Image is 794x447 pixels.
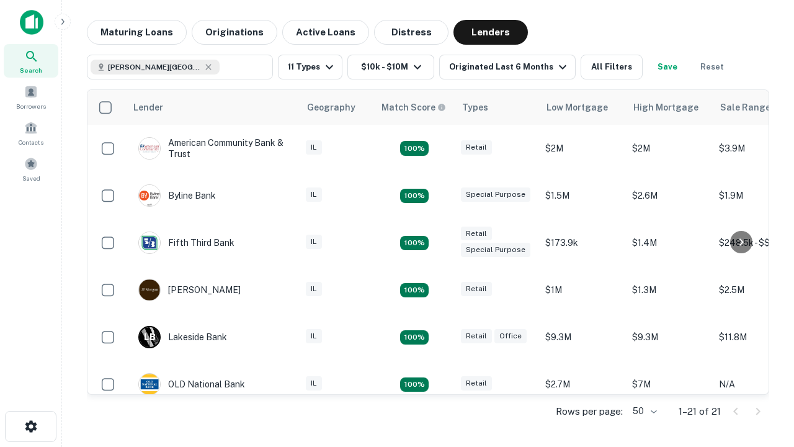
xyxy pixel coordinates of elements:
[461,282,492,296] div: Retail
[626,361,713,408] td: $7M
[138,184,216,207] div: Byline Bank
[138,326,227,348] div: Lakeside Bank
[381,101,444,114] h6: Match Score
[539,266,626,314] td: $1M
[626,90,713,125] th: High Mortgage
[626,266,713,314] td: $1.3M
[400,189,429,204] div: Matching Properties: 3, hasApolloMatch: undefined
[306,282,322,296] div: IL
[139,185,160,206] img: picture
[461,243,530,257] div: Special Purpose
[108,61,201,73] span: [PERSON_NAME][GEOGRAPHIC_DATA], [GEOGRAPHIC_DATA]
[133,100,163,115] div: Lender
[581,55,643,79] button: All Filters
[381,101,446,114] div: Capitalize uses an advanced AI algorithm to match your search with the best lender. The match sco...
[626,172,713,219] td: $2.6M
[19,137,43,147] span: Contacts
[461,329,492,343] div: Retail
[139,374,160,395] img: picture
[400,377,429,392] div: Matching Properties: 2, hasApolloMatch: undefined
[692,55,732,79] button: Reset
[732,308,794,368] iframe: Chat Widget
[455,90,539,125] th: Types
[633,100,698,115] div: High Mortgage
[539,125,626,172] td: $2M
[306,376,322,391] div: IL
[626,314,713,361] td: $9.3M
[138,373,245,395] div: OLD National Bank
[138,137,287,160] div: American Community Bank & Trust
[126,90,300,125] th: Lender
[648,55,687,79] button: Save your search to get updates of matches that match your search criteria.
[139,279,160,300] img: picture
[306,235,322,249] div: IL
[539,314,626,361] td: $9.3M
[628,402,659,420] div: 50
[400,236,429,251] div: Matching Properties: 2, hasApolloMatch: undefined
[4,44,58,78] a: Search
[22,173,40,183] span: Saved
[139,138,160,159] img: picture
[138,279,241,301] div: [PERSON_NAME]
[539,90,626,125] th: Low Mortgage
[461,187,530,202] div: Special Purpose
[626,219,713,266] td: $1.4M
[87,20,187,45] button: Maturing Loans
[626,125,713,172] td: $2M
[306,329,322,343] div: IL
[278,55,342,79] button: 11 Types
[400,330,429,345] div: Matching Properties: 3, hasApolloMatch: undefined
[461,140,492,155] div: Retail
[4,80,58,114] a: Borrowers
[138,232,234,254] div: Fifth Third Bank
[300,90,374,125] th: Geography
[307,100,355,115] div: Geography
[679,404,721,419] p: 1–21 of 21
[546,100,608,115] div: Low Mortgage
[306,140,322,155] div: IL
[453,20,528,45] button: Lenders
[539,361,626,408] td: $2.7M
[192,20,277,45] button: Originations
[20,10,43,35] img: capitalize-icon.png
[556,404,623,419] p: Rows per page:
[539,172,626,219] td: $1.5M
[720,100,770,115] div: Sale Range
[494,329,527,343] div: Office
[449,60,570,74] div: Originated Last 6 Months
[139,232,160,253] img: picture
[20,65,42,75] span: Search
[400,141,429,156] div: Matching Properties: 2, hasApolloMatch: undefined
[462,100,488,115] div: Types
[374,20,448,45] button: Distress
[347,55,434,79] button: $10k - $10M
[144,331,155,344] p: L B
[400,283,429,298] div: Matching Properties: 2, hasApolloMatch: undefined
[4,152,58,186] a: Saved
[4,116,58,150] a: Contacts
[282,20,369,45] button: Active Loans
[461,227,492,241] div: Retail
[374,90,455,125] th: Capitalize uses an advanced AI algorithm to match your search with the best lender. The match sco...
[306,187,322,202] div: IL
[439,55,576,79] button: Originated Last 6 Months
[461,376,492,391] div: Retail
[539,219,626,266] td: $173.9k
[16,101,46,111] span: Borrowers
